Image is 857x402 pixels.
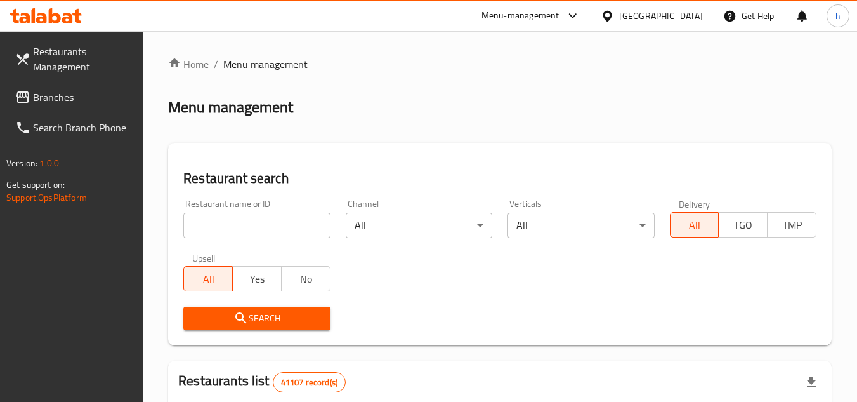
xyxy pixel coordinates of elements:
[507,213,654,238] div: All
[33,44,133,74] span: Restaurants Management
[178,372,346,392] h2: Restaurants list
[670,212,719,238] button: All
[183,307,330,330] button: Search
[6,177,65,193] span: Get support on:
[619,9,703,23] div: [GEOGRAPHIC_DATA]
[168,97,293,117] h2: Menu management
[168,57,832,72] nav: breadcrumb
[192,253,216,262] label: Upsell
[346,213,492,238] div: All
[214,57,218,72] li: /
[232,266,282,291] button: Yes
[223,57,308,72] span: Menu management
[273,377,345,389] span: 41107 record(s)
[238,270,277,288] span: Yes
[168,57,209,72] a: Home
[189,270,228,288] span: All
[273,372,346,392] div: Total records count
[5,82,143,112] a: Branches
[796,367,827,398] div: Export file
[287,270,325,288] span: No
[183,213,330,238] input: Search for restaurant name or ID..
[39,155,59,171] span: 1.0.0
[183,266,233,291] button: All
[679,199,710,208] label: Delivery
[183,169,816,188] h2: Restaurant search
[835,9,841,23] span: h
[773,216,811,234] span: TMP
[718,212,768,238] button: TGO
[281,266,330,291] button: No
[193,311,320,326] span: Search
[33,90,133,105] span: Branches
[5,36,143,82] a: Restaurants Management
[5,112,143,143] a: Search Branch Phone
[767,212,816,238] button: TMP
[676,216,714,234] span: All
[33,120,133,135] span: Search Branch Phone
[6,189,87,206] a: Support.OpsPlatform
[724,216,762,234] span: TGO
[6,155,37,171] span: Version:
[481,8,559,23] div: Menu-management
